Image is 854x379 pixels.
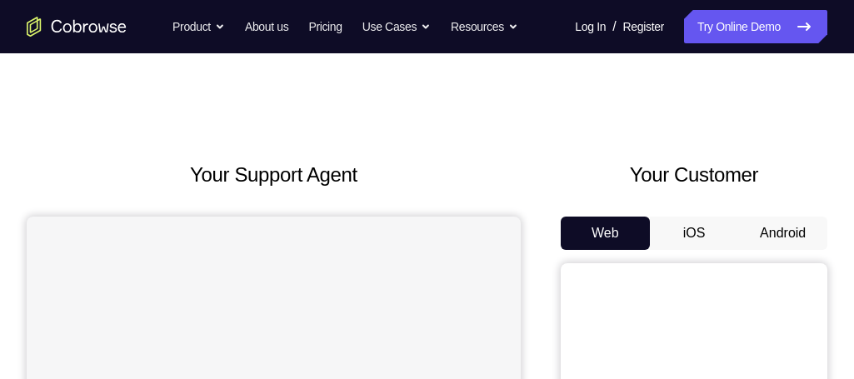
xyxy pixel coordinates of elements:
a: Try Online Demo [684,10,827,43]
a: Register [623,10,664,43]
button: Android [738,217,827,250]
button: Web [561,217,650,250]
span: / [612,17,616,37]
a: About us [245,10,288,43]
button: Use Cases [362,10,431,43]
button: Product [172,10,225,43]
a: Go to the home page [27,17,127,37]
button: Resources [451,10,518,43]
a: Pricing [308,10,342,43]
h2: Your Support Agent [27,160,521,190]
button: iOS [650,217,739,250]
a: Log In [575,10,606,43]
h2: Your Customer [561,160,827,190]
